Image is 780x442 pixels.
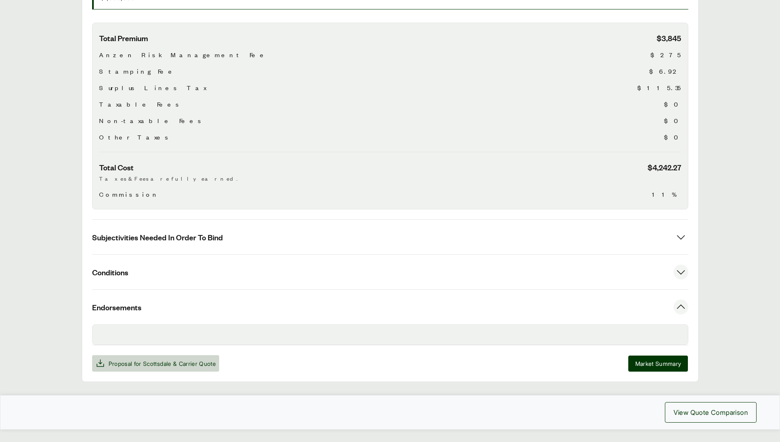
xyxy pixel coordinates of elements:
span: $115.35 [637,83,681,93]
span: Taxable Fees [99,99,182,109]
span: View Quote Comparison [674,407,748,417]
button: View Quote Comparison [665,402,757,423]
span: Commission [99,189,160,199]
span: $275 [650,50,681,60]
span: Stamping Fee [99,66,176,76]
span: Total Cost [99,162,134,172]
span: Non-taxable Fees [99,116,204,126]
span: Subjectivities Needed In Order To Bind [92,232,223,242]
button: Market Summary [628,356,688,372]
button: Proposal for Scottsdale & Carrier Quote [92,355,220,372]
span: $0 [664,99,681,109]
button: Conditions [92,255,688,289]
span: & Carrier Quote [173,360,216,367]
span: Total Premium [99,33,148,43]
span: $0 [664,132,681,142]
span: Proposal for [109,359,216,368]
span: 11% [652,189,681,199]
span: Surplus Lines Tax [99,83,206,93]
span: Market Summary [635,359,681,368]
p: Taxes & Fees are fully earned. [99,174,681,183]
span: Other Taxes [99,132,171,142]
span: Endorsements [92,302,141,312]
span: $6.92 [649,66,681,76]
span: Anzen Risk Management Fee [99,50,268,60]
span: Conditions [92,267,128,277]
span: Scottsdale [143,360,171,367]
span: $0 [664,116,681,126]
span: $4,242.27 [648,162,681,172]
button: Endorsements [92,290,688,324]
button: Subjectivities Needed In Order To Bind [92,220,688,254]
span: $3,845 [657,33,681,43]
